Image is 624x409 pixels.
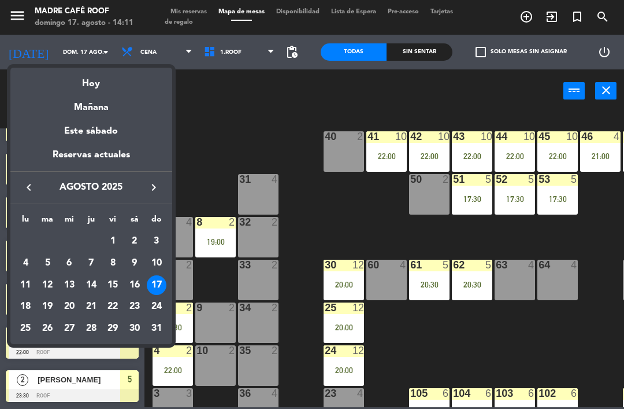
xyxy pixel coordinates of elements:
[80,252,102,274] td: 7 de agosto de 2025
[15,252,37,274] td: 4 de agosto de 2025
[15,274,37,296] td: 11 de agosto de 2025
[102,274,124,296] td: 15 de agosto de 2025
[146,274,168,296] td: 17 de agosto de 2025
[60,319,79,338] div: 27
[36,252,58,274] td: 5 de agosto de 2025
[39,180,143,195] span: agosto 2025
[81,275,101,295] div: 14
[147,275,166,295] div: 17
[124,252,146,274] td: 9 de agosto de 2025
[146,318,168,340] td: 31 de agosto de 2025
[146,252,168,274] td: 10 de agosto de 2025
[16,297,35,316] div: 18
[36,296,58,318] td: 19 de agosto de 2025
[38,275,57,295] div: 12
[38,253,57,273] div: 5
[80,296,102,318] td: 21 de agosto de 2025
[38,297,57,316] div: 19
[147,180,161,194] i: keyboard_arrow_right
[58,252,80,274] td: 6 de agosto de 2025
[15,296,37,318] td: 18 de agosto de 2025
[16,253,35,273] div: 4
[147,253,166,273] div: 10
[102,296,124,318] td: 22 de agosto de 2025
[15,318,37,340] td: 25 de agosto de 2025
[103,319,122,338] div: 29
[102,252,124,274] td: 8 de agosto de 2025
[102,213,124,231] th: viernes
[102,230,124,252] td: 1 de agosto de 2025
[36,213,58,231] th: martes
[16,319,35,338] div: 25
[80,274,102,296] td: 14 de agosto de 2025
[81,319,101,338] div: 28
[22,180,36,194] i: keyboard_arrow_left
[103,231,122,251] div: 1
[146,213,168,231] th: domingo
[58,296,80,318] td: 20 de agosto de 2025
[146,296,168,318] td: 24 de agosto de 2025
[36,318,58,340] td: 26 de agosto de 2025
[58,274,80,296] td: 13 de agosto de 2025
[60,275,79,295] div: 13
[103,297,122,316] div: 22
[125,275,144,295] div: 16
[10,91,172,115] div: Mañana
[10,68,172,91] div: Hoy
[38,319,57,338] div: 26
[81,253,101,273] div: 7
[18,180,39,195] button: keyboard_arrow_left
[124,213,146,231] th: sábado
[16,275,35,295] div: 11
[125,319,144,338] div: 30
[125,297,144,316] div: 23
[36,274,58,296] td: 12 de agosto de 2025
[124,230,146,252] td: 2 de agosto de 2025
[60,253,79,273] div: 6
[103,253,122,273] div: 8
[125,253,144,273] div: 9
[125,231,144,251] div: 2
[15,213,37,231] th: lunes
[80,213,102,231] th: jueves
[143,180,164,195] button: keyboard_arrow_right
[103,275,122,295] div: 15
[124,296,146,318] td: 23 de agosto de 2025
[81,297,101,316] div: 21
[124,274,146,296] td: 16 de agosto de 2025
[147,319,166,338] div: 31
[147,231,166,251] div: 3
[58,213,80,231] th: miércoles
[15,230,102,252] td: AGO.
[102,318,124,340] td: 29 de agosto de 2025
[146,230,168,252] td: 3 de agosto de 2025
[58,318,80,340] td: 27 de agosto de 2025
[10,115,172,148] div: Este sábado
[60,297,79,316] div: 20
[10,148,172,171] div: Reservas actuales
[124,318,146,340] td: 30 de agosto de 2025
[147,297,166,316] div: 24
[80,318,102,340] td: 28 de agosto de 2025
